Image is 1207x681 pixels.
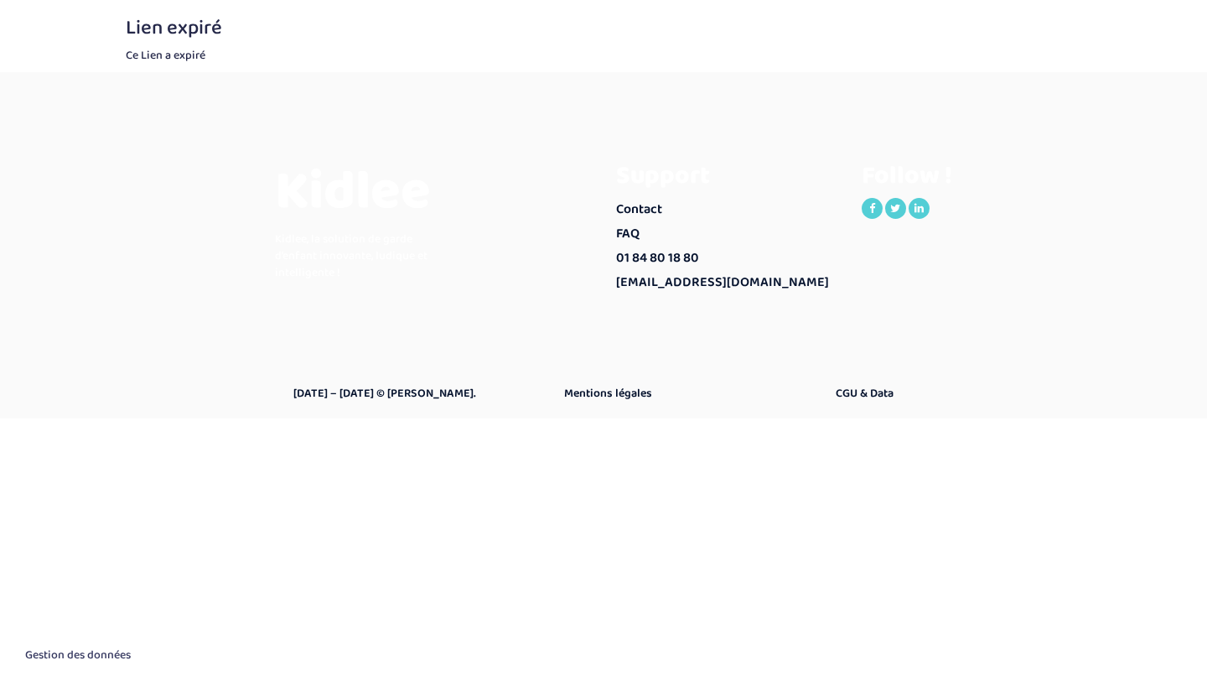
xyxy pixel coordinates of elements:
[126,47,1081,64] p: Ce Lien a expiré
[564,385,810,402] a: Mentions légales
[275,162,443,222] h3: Kidlee
[25,648,131,663] span: Gestion des données
[862,162,1082,190] h3: Follow !
[616,271,837,295] a: [EMAIL_ADDRESS][DOMAIN_NAME]
[616,247,837,271] a: 01 84 80 18 80
[616,162,837,190] h3: Support
[616,198,837,222] a: Contact
[616,222,837,247] a: FAQ
[836,385,1081,402] a: CGU & Data
[293,385,539,402] a: [DATE] – [DATE] © [PERSON_NAME].
[15,638,141,673] button: Gestion des données
[126,17,1081,39] h3: Lien expiré
[275,231,443,281] p: Kidlee, la solution de garde d’enfant innovante, ludique et intelligente !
